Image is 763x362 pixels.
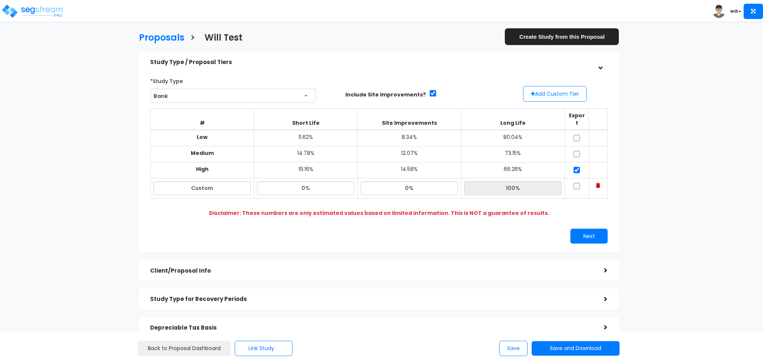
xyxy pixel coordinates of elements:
th: Site Improvements [358,108,461,130]
th: Short Life [254,108,358,130]
h5: Study Type for Recovery Periods [150,296,593,302]
td: 14.78% [254,146,358,162]
td: 66.26% [461,162,565,178]
button: Add Custom Tier [523,86,587,102]
h5: Client/Proposal Info [150,268,593,274]
span: Bank [150,89,316,103]
td: 11.62% [254,130,358,146]
label: Include Site Improvements? [345,91,426,98]
b: Medium [191,149,214,157]
img: avatar.png [712,5,725,18]
a: Will Test [199,25,243,48]
div: > [595,55,606,70]
div: > [593,265,608,276]
button: Link Study [235,341,292,356]
button: Next [570,229,608,244]
b: Low [197,133,208,141]
img: logo_pro_r.png [1,4,64,19]
th: Long Life [461,108,565,130]
th: Export [565,108,589,130]
div: > [593,293,608,305]
h5: Depreciable Tax Basis [150,325,593,331]
td: 73.15% [461,146,565,162]
a: Create Study from this Proposal [505,28,619,45]
td: 12.07% [358,146,461,162]
b: Disclaimer: These numbers are only estimated values based on limited information. This is NOT a g... [209,209,549,217]
h5: Study Type / Proposal Tiers [150,59,593,66]
td: 80.04% [461,130,565,146]
button: Save [499,341,528,356]
img: Trash Icon [596,183,600,188]
h3: > [190,33,195,44]
th: # [151,108,254,130]
b: High [196,165,209,173]
button: Save and Download [532,341,620,356]
h3: Proposals [139,33,184,44]
td: 19.16% [254,162,358,178]
h3: Will Test [205,33,243,44]
a: Back to Proposal Dashboard [137,341,231,356]
label: *Study Type [150,75,183,85]
div: > [593,322,608,333]
td: 14.58% [358,162,461,178]
span: Bank [151,89,316,103]
b: Will [730,9,738,14]
td: 8.34% [358,130,461,146]
a: Proposals [133,25,184,48]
